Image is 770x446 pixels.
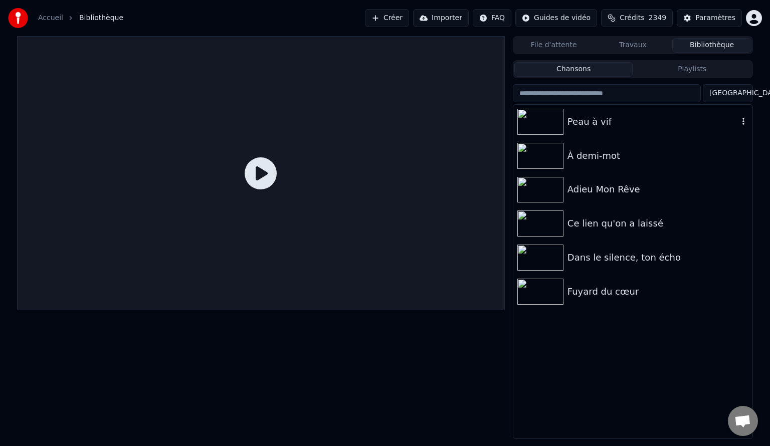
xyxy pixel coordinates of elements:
[365,9,409,27] button: Créer
[677,9,742,27] button: Paramètres
[567,251,748,265] div: Dans le silence, ton écho
[695,13,735,23] div: Paramètres
[38,13,63,23] a: Accueil
[633,62,751,77] button: Playlists
[567,182,748,196] div: Adieu Mon Rêve
[514,62,633,77] button: Chansons
[728,406,758,436] div: Ouvrir le chat
[8,8,28,28] img: youka
[567,216,748,231] div: Ce lien qu'on a laissé
[515,9,597,27] button: Guides de vidéo
[649,13,667,23] span: 2349
[567,285,748,299] div: Fuyard du cœur
[620,13,644,23] span: Crédits
[567,115,738,129] div: Peau à vif
[594,38,673,53] button: Travaux
[567,149,748,163] div: À demi-mot
[413,9,469,27] button: Importer
[473,9,511,27] button: FAQ
[601,9,673,27] button: Crédits2349
[38,13,123,23] nav: breadcrumb
[79,13,123,23] span: Bibliothèque
[672,38,751,53] button: Bibliothèque
[514,38,594,53] button: File d'attente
